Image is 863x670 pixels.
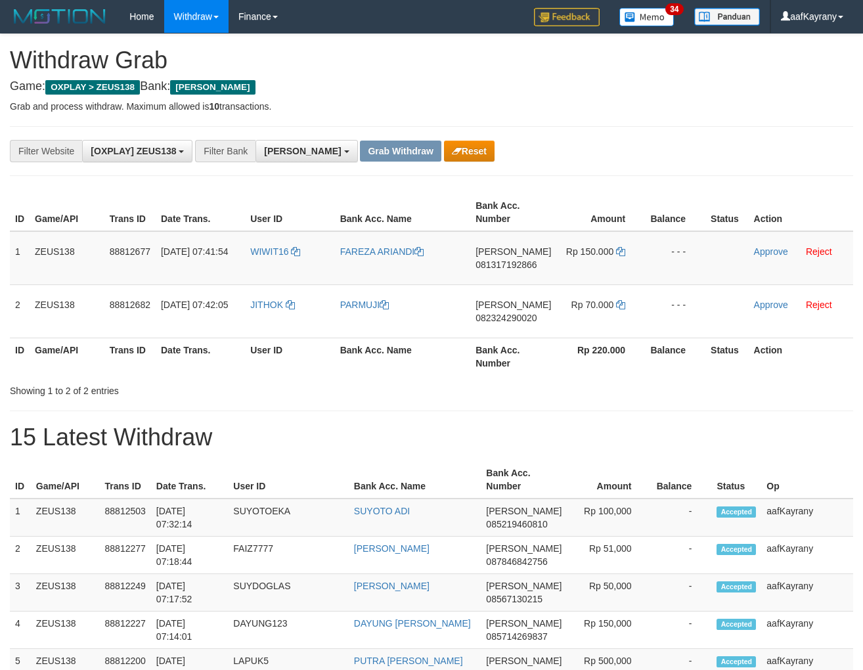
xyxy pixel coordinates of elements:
span: Copy 082324290020 to clipboard [476,313,537,323]
th: Game/API [30,194,104,231]
p: Grab and process withdraw. Maximum allowed is transactions. [10,100,853,113]
th: Amount [556,194,645,231]
span: [PERSON_NAME] [264,146,341,156]
th: Amount [567,461,652,499]
span: [PERSON_NAME] [486,543,562,554]
a: Copy 70000 to clipboard [616,300,625,310]
span: Rp 70.000 [571,300,614,310]
span: OXPLAY > ZEUS138 [45,80,140,95]
div: Filter Website [10,140,82,162]
th: Bank Acc. Name [335,338,471,375]
a: [PERSON_NAME] [354,543,430,554]
button: Reset [444,141,495,162]
td: - - - [645,231,705,285]
strong: 10 [209,101,219,112]
th: User ID [228,461,349,499]
td: ZEUS138 [31,574,100,612]
span: [PERSON_NAME] [486,618,562,629]
th: Game/API [30,338,104,375]
th: Bank Acc. Name [335,194,471,231]
th: Status [705,338,749,375]
td: DAYUNG123 [228,612,349,649]
td: aafKayrany [761,574,853,612]
td: 1 [10,231,30,285]
span: 34 [665,3,683,15]
td: ZEUS138 [31,537,100,574]
th: Game/API [31,461,100,499]
th: User ID [245,338,334,375]
th: Op [761,461,853,499]
span: WIWIT16 [250,246,288,257]
img: panduan.png [694,8,760,26]
button: [OXPLAY] ZEUS138 [82,140,192,162]
td: 2 [10,284,30,338]
td: Rp 51,000 [567,537,652,574]
th: Balance [645,338,705,375]
td: Rp 100,000 [567,499,652,537]
span: Copy 085219460810 to clipboard [486,519,547,529]
span: [PERSON_NAME] [476,246,551,257]
a: [PERSON_NAME] [354,581,430,591]
th: Rp 220.000 [556,338,645,375]
a: PARMUJI [340,300,389,310]
span: [PERSON_NAME] [170,80,255,95]
div: Showing 1 to 2 of 2 entries [10,379,350,397]
td: 88812249 [100,574,151,612]
a: Reject [806,300,832,310]
span: Copy 081317192866 to clipboard [476,259,537,270]
td: SUYOTOEKA [228,499,349,537]
td: [DATE] 07:14:01 [151,612,228,649]
a: DAYUNG [PERSON_NAME] [354,618,471,629]
td: SUYDOGLAS [228,574,349,612]
td: ZEUS138 [30,231,104,285]
td: [DATE] 07:17:52 [151,574,228,612]
th: Bank Acc. Name [349,461,481,499]
th: Balance [645,194,705,231]
td: FAIZ7777 [228,537,349,574]
h1: 15 Latest Withdraw [10,424,853,451]
a: Approve [754,300,788,310]
td: [DATE] 07:32:14 [151,499,228,537]
td: - [652,574,712,612]
span: Accepted [717,544,756,555]
td: ZEUS138 [31,612,100,649]
h4: Game: Bank: [10,80,853,93]
th: Date Trans. [156,338,245,375]
th: Date Trans. [156,194,245,231]
td: - [652,612,712,649]
button: Grab Withdraw [360,141,441,162]
td: aafKayrany [761,612,853,649]
span: 88812682 [110,300,150,310]
th: Trans ID [104,338,156,375]
span: Rp 150.000 [566,246,613,257]
span: Accepted [717,619,756,630]
th: Bank Acc. Number [470,338,556,375]
th: Trans ID [104,194,156,231]
span: Copy 085714269837 to clipboard [486,631,547,642]
td: [DATE] 07:18:44 [151,537,228,574]
th: Bank Acc. Number [481,461,567,499]
a: Copy 150000 to clipboard [616,246,625,257]
td: aafKayrany [761,537,853,574]
td: Rp 50,000 [567,574,652,612]
td: - [652,499,712,537]
td: 88812227 [100,612,151,649]
td: 3 [10,574,31,612]
td: 2 [10,537,31,574]
button: [PERSON_NAME] [255,140,357,162]
h1: Withdraw Grab [10,47,853,74]
td: 88812503 [100,499,151,537]
span: [DATE] 07:41:54 [161,246,228,257]
span: [PERSON_NAME] [486,581,562,591]
a: SUYOTO ADI [354,506,410,516]
th: Action [749,194,853,231]
td: Rp 150,000 [567,612,652,649]
span: [PERSON_NAME] [486,506,562,516]
th: Date Trans. [151,461,228,499]
span: [OXPLAY] ZEUS138 [91,146,176,156]
span: JITHOK [250,300,283,310]
td: - [652,537,712,574]
th: Trans ID [100,461,151,499]
th: Balance [652,461,712,499]
span: Accepted [717,656,756,667]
